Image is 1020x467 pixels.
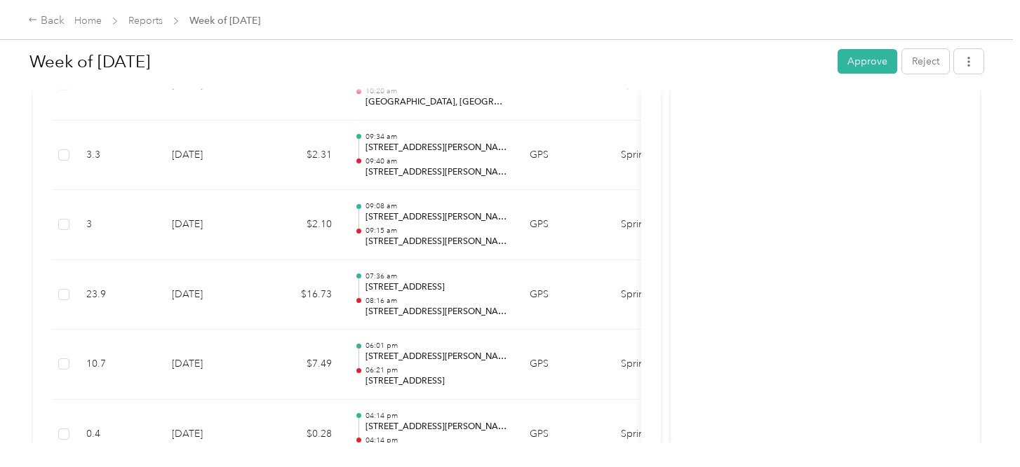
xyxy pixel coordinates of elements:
p: [STREET_ADDRESS] [365,281,507,294]
button: Approve [838,49,897,74]
button: Reject [902,49,949,74]
td: [DATE] [161,190,259,260]
a: Home [74,15,102,27]
p: 09:15 am [365,226,507,236]
h1: Week of August 25 2025 [29,45,828,79]
td: $7.49 [259,330,343,400]
span: Week of [DATE] [189,13,260,28]
p: 04:14 pm [365,435,507,445]
p: [STREET_ADDRESS][PERSON_NAME][PERSON_NAME] [365,306,507,318]
td: 3.3 [75,121,161,191]
p: [STREET_ADDRESS] [365,375,507,388]
td: GPS [518,330,610,400]
p: 09:40 am [365,156,507,166]
p: 06:01 pm [365,341,507,351]
p: 06:21 pm [365,365,507,375]
p: [STREET_ADDRESS][PERSON_NAME][PERSON_NAME] [365,166,507,179]
p: [GEOGRAPHIC_DATA], [GEOGRAPHIC_DATA] [365,96,507,109]
p: 08:16 am [365,296,507,306]
td: GPS [518,121,610,191]
a: Reports [128,15,163,27]
p: [STREET_ADDRESS][PERSON_NAME] [365,351,507,363]
td: [DATE] [161,260,259,330]
td: Sprinting [610,121,715,191]
td: $2.31 [259,121,343,191]
p: [STREET_ADDRESS][PERSON_NAME][PERSON_NAME] [365,211,507,224]
td: [DATE] [161,330,259,400]
p: 07:36 am [365,271,507,281]
p: 09:08 am [365,201,507,211]
td: 3 [75,190,161,260]
td: Sprinting [610,190,715,260]
p: 04:14 pm [365,411,507,421]
p: [STREET_ADDRESS][PERSON_NAME] [365,236,507,248]
td: 10.7 [75,330,161,400]
p: [STREET_ADDRESS][PERSON_NAME][PERSON_NAME] [365,421,507,433]
td: GPS [518,260,610,330]
td: $16.73 [259,260,343,330]
td: $2.10 [259,190,343,260]
td: Sprinting [610,330,715,400]
td: Sprinting [610,260,715,330]
div: Back [28,13,65,29]
td: 23.9 [75,260,161,330]
p: [STREET_ADDRESS][PERSON_NAME] [365,142,507,154]
td: GPS [518,190,610,260]
p: 09:34 am [365,132,507,142]
iframe: Everlance-gr Chat Button Frame [941,388,1020,467]
td: [DATE] [161,121,259,191]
